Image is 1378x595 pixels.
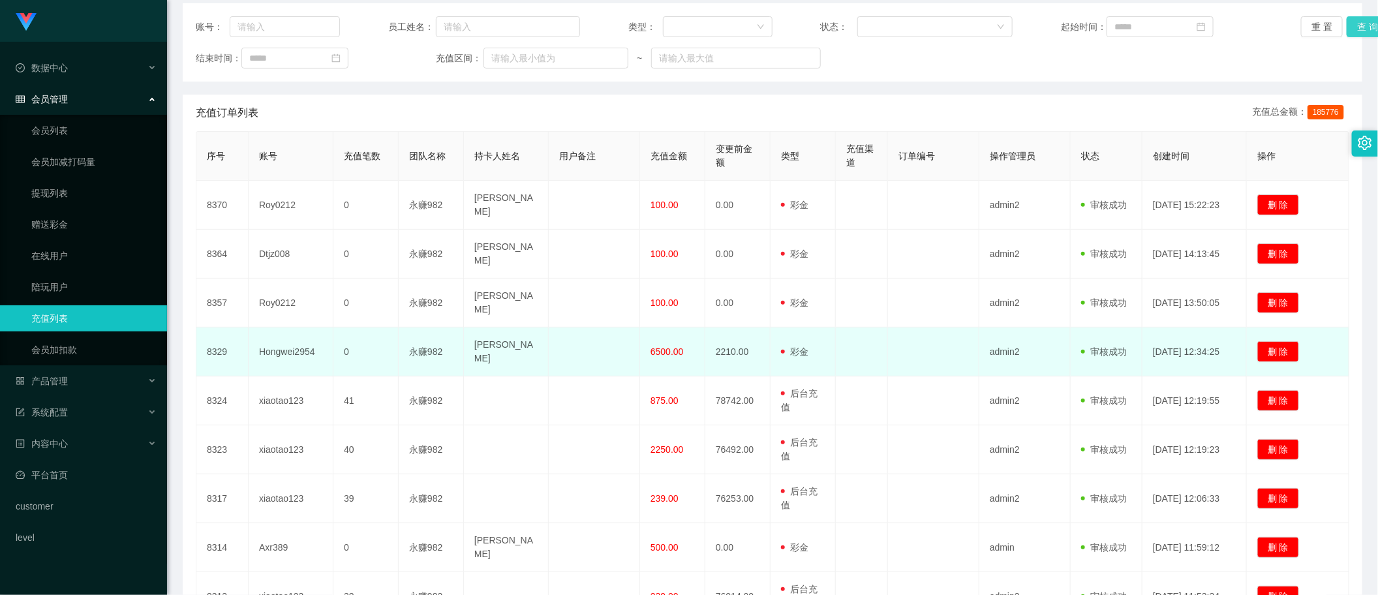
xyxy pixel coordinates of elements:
button: 删 除 [1257,488,1299,509]
input: 请输入 [436,16,581,37]
td: 0 [333,230,399,279]
td: 永赚982 [399,474,464,523]
span: 2250.00 [651,444,684,455]
td: 0.00 [705,523,771,572]
td: Roy0212 [249,279,333,328]
td: 永赚982 [399,230,464,279]
i: 图标: down [757,23,765,32]
td: [PERSON_NAME] [464,523,549,572]
span: 变更前金额 [716,144,752,168]
td: [DATE] 14:13:45 [1142,230,1247,279]
span: 操作 [1257,151,1276,161]
span: 充值金额 [651,151,687,161]
td: 8357 [196,279,249,328]
td: 40 [333,425,399,474]
td: 8324 [196,376,249,425]
span: 会员管理 [16,94,68,104]
button: 删 除 [1257,292,1299,313]
span: 充值区间： [436,52,483,65]
td: admin2 [979,425,1071,474]
i: 图标: setting [1358,136,1372,150]
td: 2210.00 [705,328,771,376]
a: 陪玩用户 [31,274,157,300]
td: 0 [333,523,399,572]
a: 充值列表 [31,305,157,331]
span: 100.00 [651,200,679,210]
td: [DATE] 11:59:12 [1142,523,1247,572]
td: 0.00 [705,181,771,230]
span: 团队名称 [409,151,446,161]
td: [DATE] 12:06:33 [1142,474,1247,523]
span: 状态： [821,20,858,34]
td: admin2 [979,181,1071,230]
td: 0 [333,181,399,230]
td: 8323 [196,425,249,474]
a: 在线用户 [31,243,157,269]
td: admin2 [979,230,1071,279]
td: 76492.00 [705,425,771,474]
i: 图标: profile [16,439,25,448]
td: 永赚982 [399,523,464,572]
td: 8329 [196,328,249,376]
a: level [16,525,157,551]
td: [DATE] 13:50:05 [1142,279,1247,328]
span: 彩金 [781,346,808,357]
span: 数据中心 [16,63,68,73]
td: admin [979,523,1071,572]
span: 订单编号 [898,151,935,161]
span: 后台充值 [781,486,818,510]
span: 审核成功 [1081,249,1127,259]
button: 删 除 [1257,341,1299,362]
td: 8370 [196,181,249,230]
button: 删 除 [1257,439,1299,460]
span: 100.00 [651,297,679,308]
span: 彩金 [781,249,808,259]
i: 图标: down [997,23,1005,32]
td: [DATE] 15:22:23 [1142,181,1247,230]
span: 审核成功 [1081,346,1127,357]
span: 审核成功 [1081,200,1127,210]
td: [DATE] 12:34:25 [1142,328,1247,376]
i: 图标: check-circle-o [16,63,25,72]
td: Axr389 [249,523,333,572]
span: 用户备注 [559,151,596,161]
span: 充值订单列表 [196,105,258,121]
td: 8364 [196,230,249,279]
span: 充值笔数 [344,151,380,161]
i: 图标: appstore-o [16,376,25,386]
td: 永赚982 [399,181,464,230]
td: admin2 [979,328,1071,376]
td: [PERSON_NAME] [464,328,549,376]
a: 会员加减打码量 [31,149,157,175]
i: 图标: calendar [1197,22,1206,31]
td: 0 [333,279,399,328]
td: admin2 [979,279,1071,328]
span: 账号： [196,20,230,34]
input: 请输入 [230,16,340,37]
button: 删 除 [1257,390,1299,411]
a: 提现列表 [31,180,157,206]
a: 会员加扣款 [31,337,157,363]
td: xiaotao123 [249,474,333,523]
i: 图标: table [16,95,25,104]
input: 请输入最大值 [651,48,821,69]
span: 账号 [259,151,277,161]
span: 结束时间： [196,52,241,65]
td: [PERSON_NAME] [464,279,549,328]
span: 持卡人姓名 [474,151,520,161]
td: [DATE] 12:19:55 [1142,376,1247,425]
a: customer [16,493,157,519]
td: [DATE] 12:19:23 [1142,425,1247,474]
span: 审核成功 [1081,493,1127,504]
td: 39 [333,474,399,523]
button: 删 除 [1257,194,1299,215]
span: 彩金 [781,297,808,308]
td: 8317 [196,474,249,523]
td: 永赚982 [399,279,464,328]
button: 删 除 [1257,537,1299,558]
span: 185776 [1308,105,1344,119]
span: 创建时间 [1153,151,1189,161]
td: 41 [333,376,399,425]
span: 100.00 [651,249,679,259]
input: 请输入最小值为 [483,48,628,69]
